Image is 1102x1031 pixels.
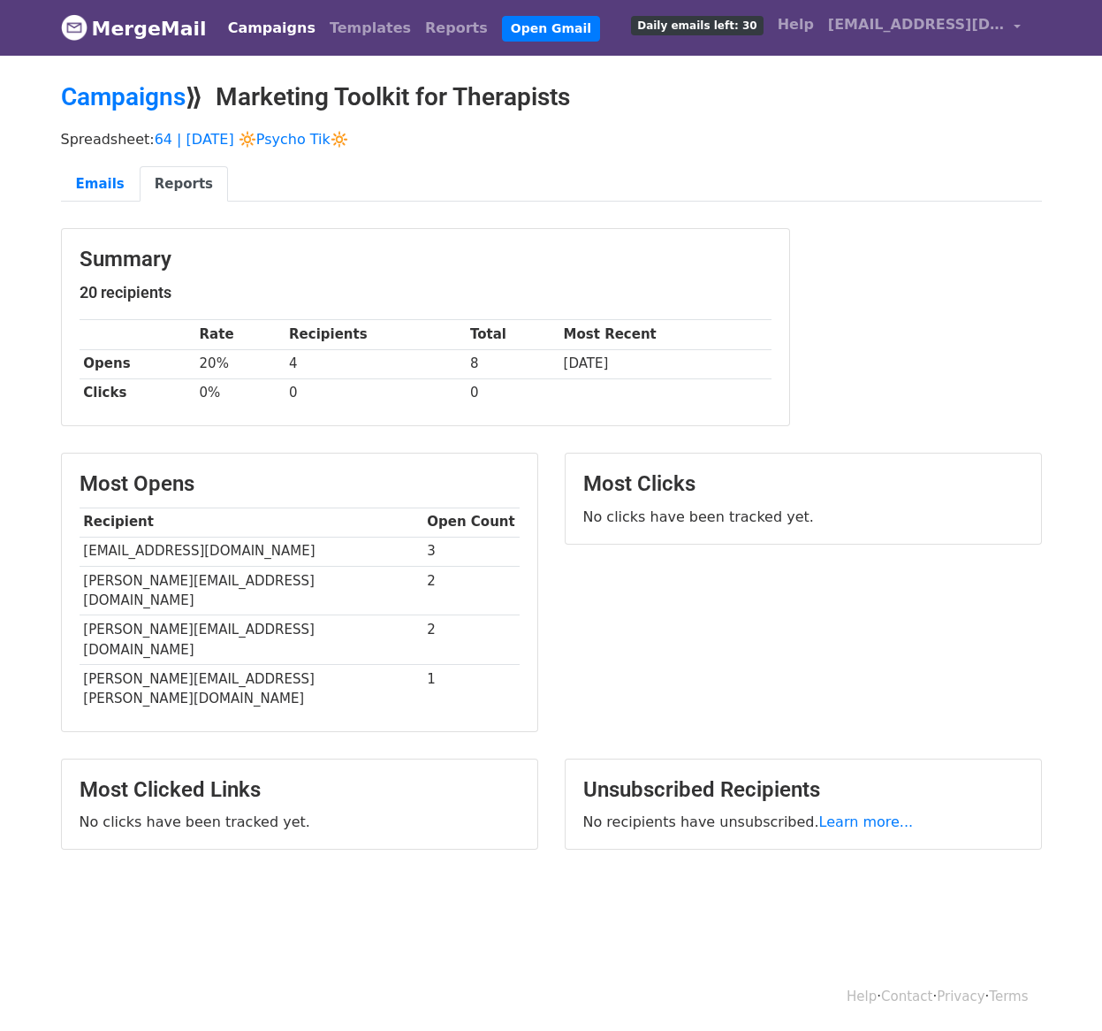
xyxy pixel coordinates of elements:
th: Clicks [80,378,195,408]
h5: 20 recipients [80,283,771,302]
td: [PERSON_NAME][EMAIL_ADDRESS][DOMAIN_NAME] [80,615,423,665]
a: Learn more... [819,813,914,830]
iframe: Chat Widget [1014,946,1102,1031]
a: Emails [61,166,140,202]
h3: Most Clicked Links [80,777,520,803]
td: 4 [285,349,466,378]
td: 20% [195,349,285,378]
span: [EMAIL_ADDRESS][DOMAIN_NAME] [828,14,1005,35]
th: Most Recent [559,320,771,349]
img: MergeMail logo [61,14,87,41]
th: Rate [195,320,285,349]
h2: ⟫ Marketing Toolkit for Therapists [61,82,1042,112]
a: Reports [140,166,228,202]
td: 0 [466,378,559,408]
a: 64 | [DATE] 🔆Psycho Tik🔆 [155,131,348,148]
a: Daily emails left: 30 [624,7,770,42]
a: MergeMail [61,10,207,47]
p: Spreadsheet: [61,130,1042,149]
h3: Unsubscribed Recipients [583,777,1023,803]
td: 2 [423,566,520,615]
td: 0% [195,378,285,408]
p: No recipients have unsubscribed. [583,813,1023,831]
a: Privacy [937,989,984,1004]
td: 3 [423,537,520,566]
td: 0 [285,378,466,408]
th: Recipient [80,508,423,537]
a: Help [771,7,821,42]
h3: Most Opens [80,471,520,497]
a: Terms [989,989,1028,1004]
th: Opens [80,349,195,378]
a: Help [847,989,877,1004]
td: 1 [423,664,520,713]
h3: Summary [80,247,771,272]
p: No clicks have been tracked yet. [583,508,1023,526]
td: 2 [423,615,520,665]
th: Recipients [285,320,466,349]
a: [EMAIL_ADDRESS][DOMAIN_NAME] [821,7,1028,49]
p: No clicks have been tracked yet. [80,813,520,831]
td: [EMAIL_ADDRESS][DOMAIN_NAME] [80,537,423,566]
a: Reports [418,11,495,46]
h3: Most Clicks [583,471,1023,497]
a: Contact [881,989,932,1004]
span: Daily emails left: 30 [631,16,763,35]
td: [PERSON_NAME][EMAIL_ADDRESS][PERSON_NAME][DOMAIN_NAME] [80,664,423,713]
th: Open Count [423,508,520,537]
a: Open Gmail [502,16,600,42]
a: Campaigns [221,11,323,46]
td: 8 [466,349,559,378]
th: Total [466,320,559,349]
a: Campaigns [61,82,186,111]
td: [DATE] [559,349,771,378]
a: Templates [323,11,418,46]
td: [PERSON_NAME][EMAIL_ADDRESS][DOMAIN_NAME] [80,566,423,615]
